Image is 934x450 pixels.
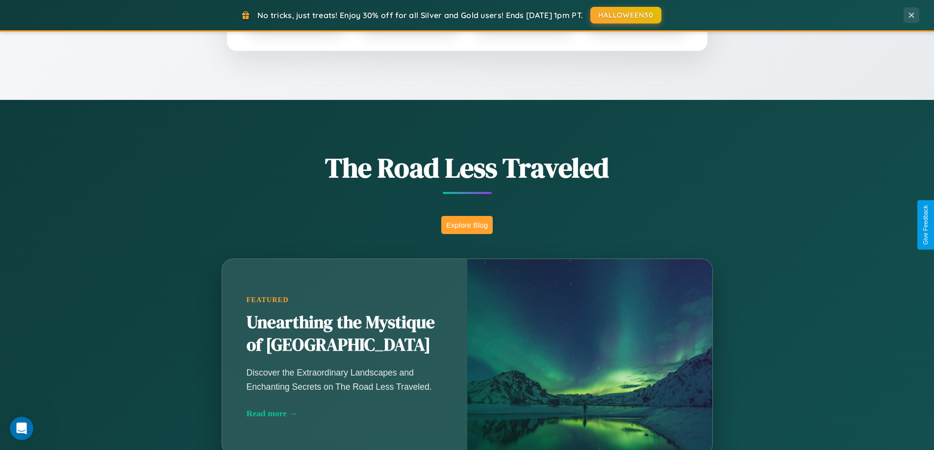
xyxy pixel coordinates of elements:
button: HALLOWEEN30 [590,7,661,24]
div: Read more → [247,408,443,419]
iframe: Intercom live chat [10,417,33,440]
h2: Unearthing the Mystique of [GEOGRAPHIC_DATA] [247,311,443,356]
p: Discover the Extraordinary Landscapes and Enchanting Secrets on The Road Less Traveled. [247,366,443,393]
div: Give Feedback [922,205,929,245]
button: Explore Blog [441,216,493,234]
div: Featured [247,296,443,304]
span: No tricks, just treats! Enjoy 30% off for all Silver and Gold users! Ends [DATE] 1pm PT. [257,10,583,20]
h1: The Road Less Traveled [173,149,761,187]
